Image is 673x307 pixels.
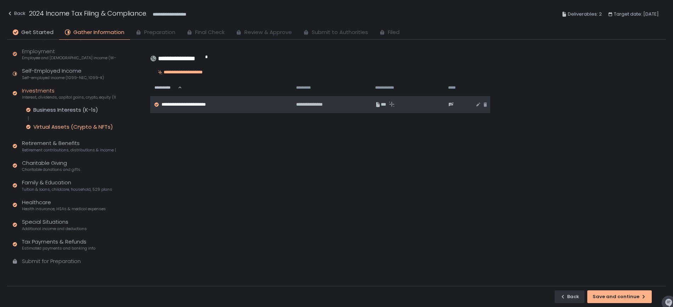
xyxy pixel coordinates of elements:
button: Back [7,9,26,20]
span: Charitable donations and gifts [22,167,80,172]
div: Tax Payments & Refunds [22,238,95,251]
h1: 2024 Income Tax Filing & Compliance [29,9,146,18]
span: Deliverables: 2 [568,10,602,18]
span: Target date: [DATE] [614,10,659,18]
div: Healthcare [22,199,106,212]
span: Final Check [195,28,225,37]
span: Gather Information [73,28,124,37]
span: Interest, dividends, capital gains, crypto, equity (1099s, K-1s) [22,95,116,100]
div: Employment [22,48,116,61]
div: Back [560,294,579,300]
span: Employee and [DEMOGRAPHIC_DATA] income (W-2s) [22,55,116,61]
span: Preparation [144,28,175,37]
button: Back [555,290,584,303]
span: Self-employed income (1099-NEC, 1099-K) [22,75,104,80]
span: Filed [388,28,400,37]
span: Review & Approve [244,28,292,37]
div: Back [7,9,26,18]
div: Investments [22,87,116,100]
span: Additional income and deductions [22,226,87,231]
div: Business Interests (K-1s) [33,106,98,113]
div: Save and continue [593,294,646,300]
div: Retirement & Benefits [22,139,116,153]
span: Estimated payments and banking info [22,246,95,251]
span: Get Started [21,28,53,37]
span: Retirement contributions, distributions & income (1099-R, 5498) [22,147,116,153]
div: Virtual Assets (Crypto & NFTs) [33,123,113,130]
span: Submit to Authorities [312,28,368,37]
div: Family & Education [22,179,112,192]
div: Submit for Preparation [22,257,81,266]
span: Health insurance, HSAs & medical expenses [22,206,106,212]
div: Charitable Giving [22,159,80,173]
button: Save and continue [587,290,652,303]
div: Special Situations [22,218,87,231]
span: Tuition & loans, childcare, household, 529 plans [22,187,112,192]
div: Self-Employed Income [22,67,104,80]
